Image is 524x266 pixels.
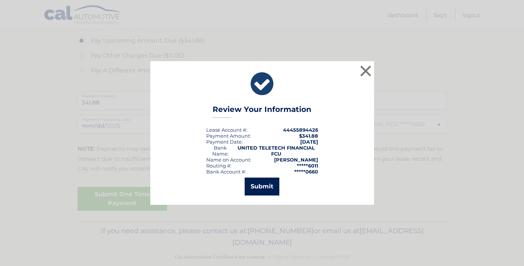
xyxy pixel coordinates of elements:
[358,63,373,78] button: ×
[274,157,318,163] strong: [PERSON_NAME]
[206,133,251,139] div: Payment Amount:
[300,139,318,145] span: [DATE]
[299,133,318,139] span: $341.88
[206,157,251,163] div: Name on Account:
[206,163,232,169] div: Routing #:
[213,105,311,118] h3: Review Your Information
[206,145,235,157] div: Bank Name:
[283,127,318,133] strong: 44455894426
[238,145,315,157] strong: UNITED TELETECH FINANCIAL FCU
[245,178,279,195] button: Submit
[206,169,246,175] div: Bank Account #:
[206,127,247,133] div: Lease Account #:
[206,139,243,145] div: :
[206,139,242,145] span: Payment Date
